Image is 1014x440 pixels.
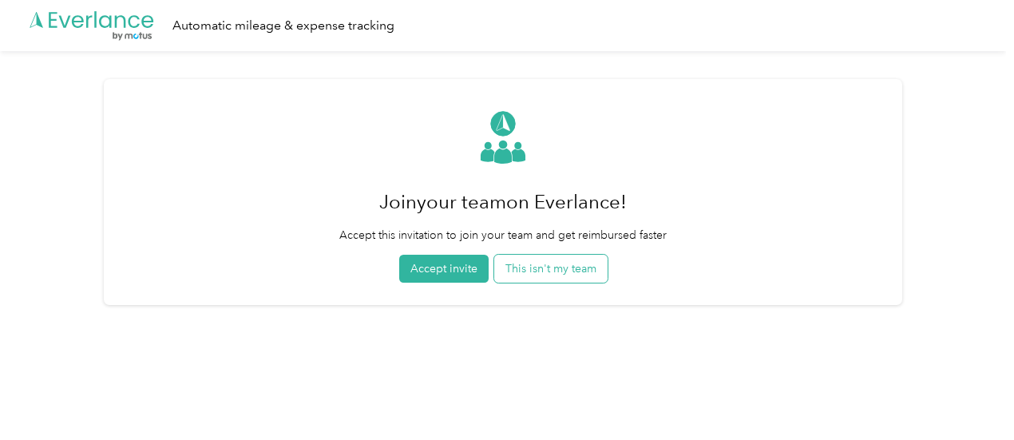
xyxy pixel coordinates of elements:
[925,351,1014,440] iframe: Everlance-gr Chat Button Frame
[339,227,667,244] p: Accept this invitation to join your team and get reimbursed faster
[339,183,667,221] h1: Join your team on Everlance!
[399,255,489,283] button: Accept invite
[172,16,394,36] div: Automatic mileage & expense tracking
[494,255,608,283] button: This isn't my team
